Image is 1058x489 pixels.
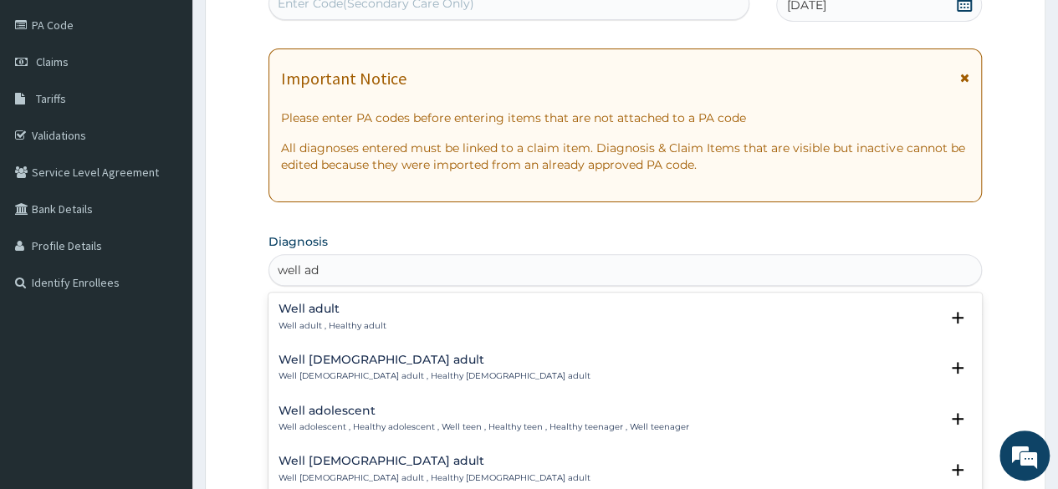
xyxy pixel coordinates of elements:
[281,140,969,173] p: All diagnoses entered must be linked to a claim item. Diagnosis & Claim Items that are visible bu...
[279,472,590,484] p: Well [DEMOGRAPHIC_DATA] adult , Healthy [DEMOGRAPHIC_DATA] adult
[268,233,328,250] label: Diagnosis
[948,358,968,378] i: open select status
[948,308,968,328] i: open select status
[279,303,386,315] h4: Well adult
[948,409,968,429] i: open select status
[281,110,969,126] p: Please enter PA codes before entering items that are not attached to a PA code
[31,84,68,125] img: d_794563401_company_1708531726252_794563401
[279,421,689,433] p: Well adolescent , Healthy adolescent , Well teen , Healthy teen , Healthy teenager , Well teenager
[948,460,968,480] i: open select status
[279,370,590,382] p: Well [DEMOGRAPHIC_DATA] adult , Healthy [DEMOGRAPHIC_DATA] adult
[8,318,319,376] textarea: Type your message and hit 'Enter'
[279,320,386,332] p: Well adult , Healthy adult
[279,405,689,417] h4: Well adolescent
[279,354,590,366] h4: Well [DEMOGRAPHIC_DATA] adult
[97,141,231,310] span: We're online!
[281,69,406,88] h1: Important Notice
[274,8,314,48] div: Minimize live chat window
[36,54,69,69] span: Claims
[87,94,281,115] div: Chat with us now
[279,455,590,467] h4: Well [DEMOGRAPHIC_DATA] adult
[36,91,66,106] span: Tariffs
